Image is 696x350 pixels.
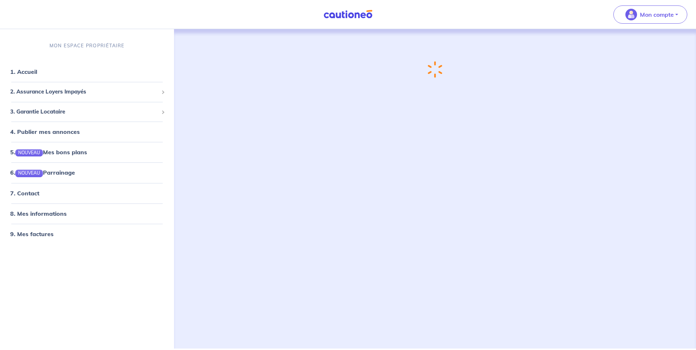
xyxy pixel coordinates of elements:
div: 2. Assurance Loyers Impayés [3,85,171,99]
a: 1. Accueil [10,68,37,75]
a: 9. Mes factures [10,230,54,238]
a: 6.NOUVEAUParrainage [10,169,75,176]
div: 5.NOUVEAUMes bons plans [3,145,171,159]
span: 2. Assurance Loyers Impayés [10,88,158,96]
div: 8. Mes informations [3,206,171,221]
div: 3. Garantie Locataire [3,105,171,119]
span: 3. Garantie Locataire [10,108,158,116]
p: Mon compte [640,10,674,19]
div: 9. Mes factures [3,227,171,241]
div: 7. Contact [3,186,171,200]
div: 1. Accueil [3,64,171,79]
div: 6.NOUVEAUParrainage [3,166,171,180]
img: loading-spinner [428,61,442,78]
button: illu_account_valid_menu.svgMon compte [613,5,687,24]
a: 5.NOUVEAUMes bons plans [10,148,87,156]
a: 8. Mes informations [10,210,67,217]
div: 4. Publier mes annonces [3,124,171,139]
img: Cautioneo [321,10,375,19]
img: illu_account_valid_menu.svg [625,9,637,20]
p: MON ESPACE PROPRIÉTAIRE [50,42,124,49]
a: 7. Contact [10,190,39,197]
a: 4. Publier mes annonces [10,128,80,135]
